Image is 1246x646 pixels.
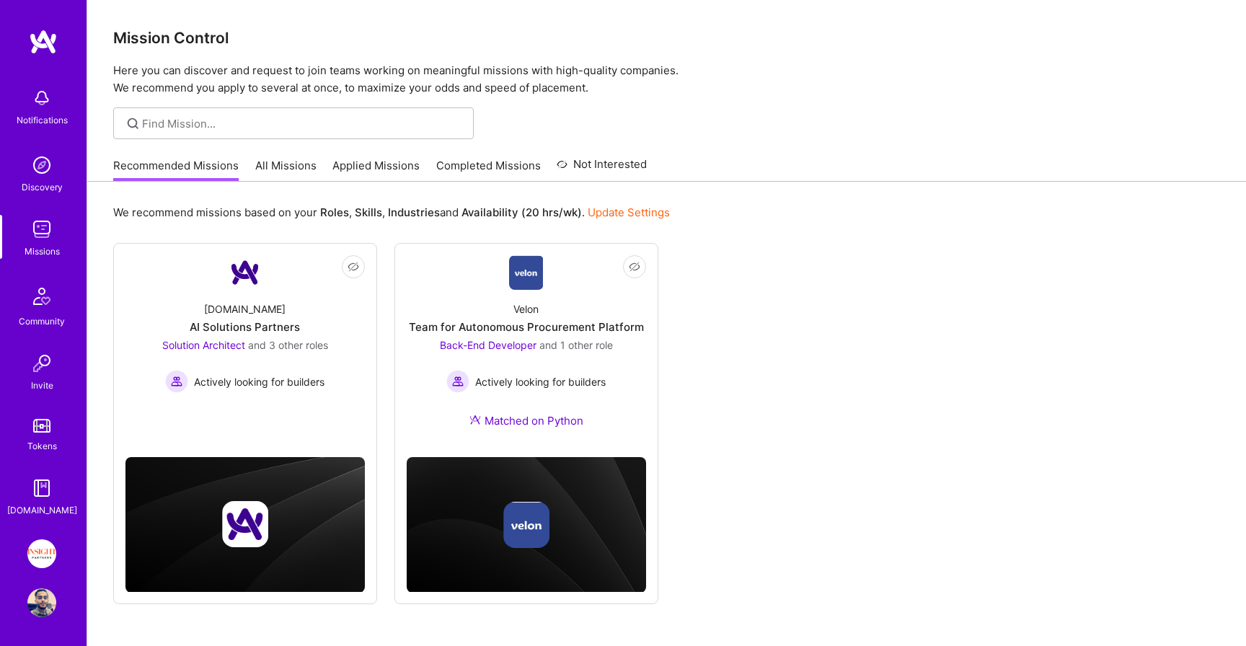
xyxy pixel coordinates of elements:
img: Invite [27,349,56,378]
a: Insight Partners: Data & AI - Sourcing [24,539,60,568]
a: User Avatar [24,588,60,617]
div: Team for Autonomous Procurement Platform [409,319,644,335]
b: Roles [320,205,349,219]
img: Company logo [222,501,268,547]
div: AI Solutions Partners [190,319,300,335]
p: Here you can discover and request to join teams working on meaningful missions with high-quality ... [113,62,1220,97]
div: Missions [25,244,60,259]
img: bell [27,84,56,112]
b: Industries [388,205,440,219]
a: All Missions [255,158,317,182]
img: Company logo [503,502,549,548]
div: Tokens [27,438,57,453]
a: Recommended Missions [113,158,239,182]
img: Company Logo [228,255,262,290]
div: Velon [513,301,539,317]
span: and 1 other role [539,339,613,351]
a: Not Interested [557,156,647,182]
img: User Avatar [27,588,56,617]
img: tokens [33,419,50,433]
span: Solution Architect [162,339,245,351]
img: discovery [27,151,56,180]
b: Skills [355,205,382,219]
span: and 3 other roles [248,339,328,351]
div: [DOMAIN_NAME] [204,301,286,317]
img: Ateam Purple Icon [469,414,481,425]
i: icon EyeClosed [629,261,640,273]
div: Matched on Python [469,413,583,428]
a: Applied Missions [332,158,420,182]
a: Company LogoVelonTeam for Autonomous Procurement PlatformBack-End Developer and 1 other roleActiv... [407,255,646,446]
h3: Mission Control [113,29,1220,47]
a: Update Settings [588,205,670,219]
a: Completed Missions [436,158,541,182]
img: cover [125,457,365,593]
b: Availability (20 hrs/wk) [461,205,582,219]
img: Actively looking for builders [165,370,188,393]
span: Actively looking for builders [194,374,324,389]
div: Discovery [22,180,63,195]
div: Community [19,314,65,329]
img: logo [29,29,58,55]
img: Community [25,279,59,314]
img: Company Logo [509,255,543,290]
img: Actively looking for builders [446,370,469,393]
a: Company Logo[DOMAIN_NAME]AI Solutions PartnersSolution Architect and 3 other rolesActively lookin... [125,255,365,417]
span: Back-End Developer [440,339,536,351]
div: [DOMAIN_NAME] [7,503,77,518]
img: guide book [27,474,56,503]
div: Invite [31,378,53,393]
p: We recommend missions based on your , , and . [113,205,670,220]
img: cover [407,457,646,593]
img: Insight Partners: Data & AI - Sourcing [27,539,56,568]
input: overall type: UNKNOWN_TYPE server type: NO_SERVER_DATA heuristic type: UNKNOWN_TYPE label: Find M... [142,116,463,131]
i: icon SearchGrey [125,115,141,132]
i: icon EyeClosed [348,261,359,273]
div: Notifications [17,112,68,128]
img: teamwork [27,215,56,244]
span: Actively looking for builders [475,374,606,389]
